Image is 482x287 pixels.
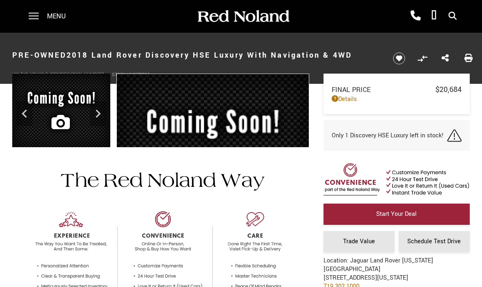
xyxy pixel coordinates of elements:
a: Share this Pre-Owned 2018 Land Rover Discovery HSE Luxury With Navigation & 4WD [442,53,449,64]
span: Trade Value [343,237,375,246]
span: VIN: [12,72,21,78]
span: Schedule Test Drive [407,237,461,246]
span: Stock: [112,72,127,78]
a: Final Price $20,684 [332,84,462,95]
span: $20,684 [435,84,462,95]
h1: 2018 Land Rover Discovery HSE Luxury With Navigation & 4WD [12,39,379,72]
img: Used 2018 Land Rover HSE Luxury image 1 [116,74,309,222]
span: Final Price [332,85,435,94]
button: Save vehicle [390,52,408,65]
span: UL067226A [127,72,150,78]
a: Start Your Deal [324,204,470,225]
a: Details [332,95,462,103]
span: [US_VEHICLE_IDENTIFICATION_NUMBER] [21,72,104,78]
img: Used 2018 Land Rover HSE Luxury image 1 [12,74,110,149]
strong: Pre-Owned [12,50,67,61]
button: Compare vehicle [416,52,428,65]
img: Red Noland Auto Group [196,9,290,24]
a: Schedule Test Drive [399,231,470,252]
span: Start Your Deal [376,210,417,218]
a: Print this Pre-Owned 2018 Land Rover Discovery HSE Luxury With Navigation & 4WD [464,53,473,64]
span: Only 1 Discovery HSE Luxury left in stock! [332,131,444,140]
a: Trade Value [324,231,395,252]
